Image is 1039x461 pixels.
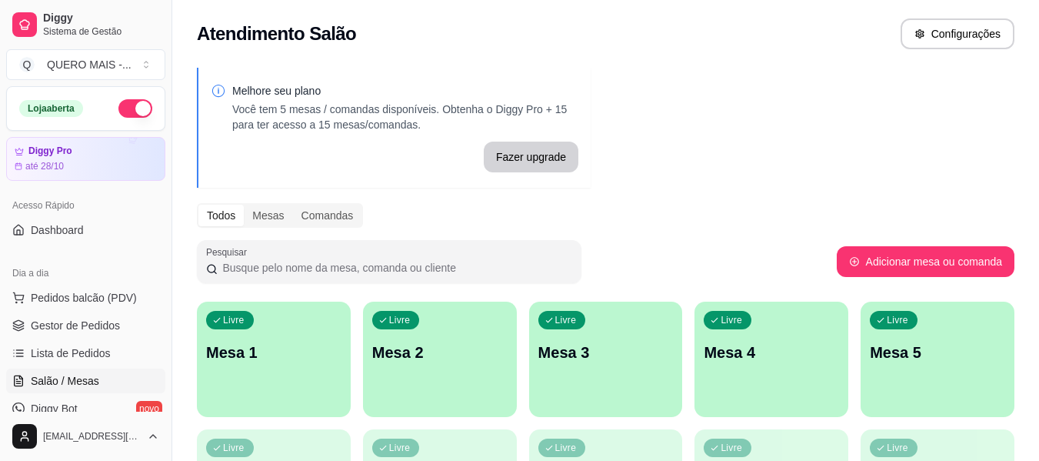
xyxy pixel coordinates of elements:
div: Acesso Rápido [6,193,165,218]
span: [EMAIL_ADDRESS][DOMAIN_NAME] [43,430,141,443]
p: Livre [223,442,245,454]
span: Diggy Bot [31,401,78,416]
a: Diggy Botnovo [6,396,165,421]
span: Salão / Mesas [31,373,99,389]
a: DiggySistema de Gestão [6,6,165,43]
div: Loja aberta [19,100,83,117]
a: Lista de Pedidos [6,341,165,366]
span: Lista de Pedidos [31,346,111,361]
p: Melhore seu plano [232,83,578,99]
div: QUERO MAIS - ... [47,57,132,72]
p: Livre [887,442,908,454]
h2: Atendimento Salão [197,22,356,46]
p: Livre [389,314,411,326]
div: Dia a dia [6,261,165,286]
div: Comandas [293,205,362,226]
button: LivreMesa 4 [694,302,848,417]
button: LivreMesa 5 [861,302,1014,417]
span: Diggy [43,12,159,25]
label: Pesquisar [206,246,252,259]
a: Dashboard [6,218,165,242]
p: Livre [721,442,742,454]
p: Mesa 1 [206,342,341,363]
span: Gestor de Pedidos [31,318,120,333]
a: Salão / Mesas [6,369,165,393]
button: Fazer upgrade [484,142,578,172]
button: LivreMesa 3 [529,302,683,417]
span: Dashboard [31,222,84,238]
a: Gestor de Pedidos [6,313,165,338]
p: Livre [389,442,411,454]
button: Adicionar mesa ou comanda [837,246,1014,277]
p: Livre [555,314,577,326]
p: Mesa 4 [704,342,839,363]
p: Livre [721,314,742,326]
span: Pedidos balcão (PDV) [31,290,137,306]
p: Você tem 5 mesas / comandas disponíveis. Obtenha o Diggy Pro + 15 para ter acesso a 15 mesas/coma... [232,102,578,132]
p: Mesa 5 [870,342,1005,363]
p: Mesa 3 [538,342,674,363]
article: Diggy Pro [28,145,72,157]
div: Mesas [244,205,292,226]
span: Sistema de Gestão [43,25,159,38]
button: Alterar Status [118,99,152,118]
p: Livre [223,314,245,326]
button: LivreMesa 2 [363,302,517,417]
button: Configurações [901,18,1014,49]
p: Mesa 2 [372,342,508,363]
article: até 28/10 [25,160,64,172]
input: Pesquisar [218,260,572,276]
div: Todos [198,205,244,226]
button: Pedidos balcão (PDV) [6,286,165,310]
button: Select a team [6,49,165,80]
button: LivreMesa 1 [197,302,351,417]
span: Q [19,57,35,72]
p: Livre [555,442,577,454]
button: [EMAIL_ADDRESS][DOMAIN_NAME] [6,418,165,455]
p: Livre [887,314,908,326]
a: Diggy Proaté 28/10 [6,137,165,181]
